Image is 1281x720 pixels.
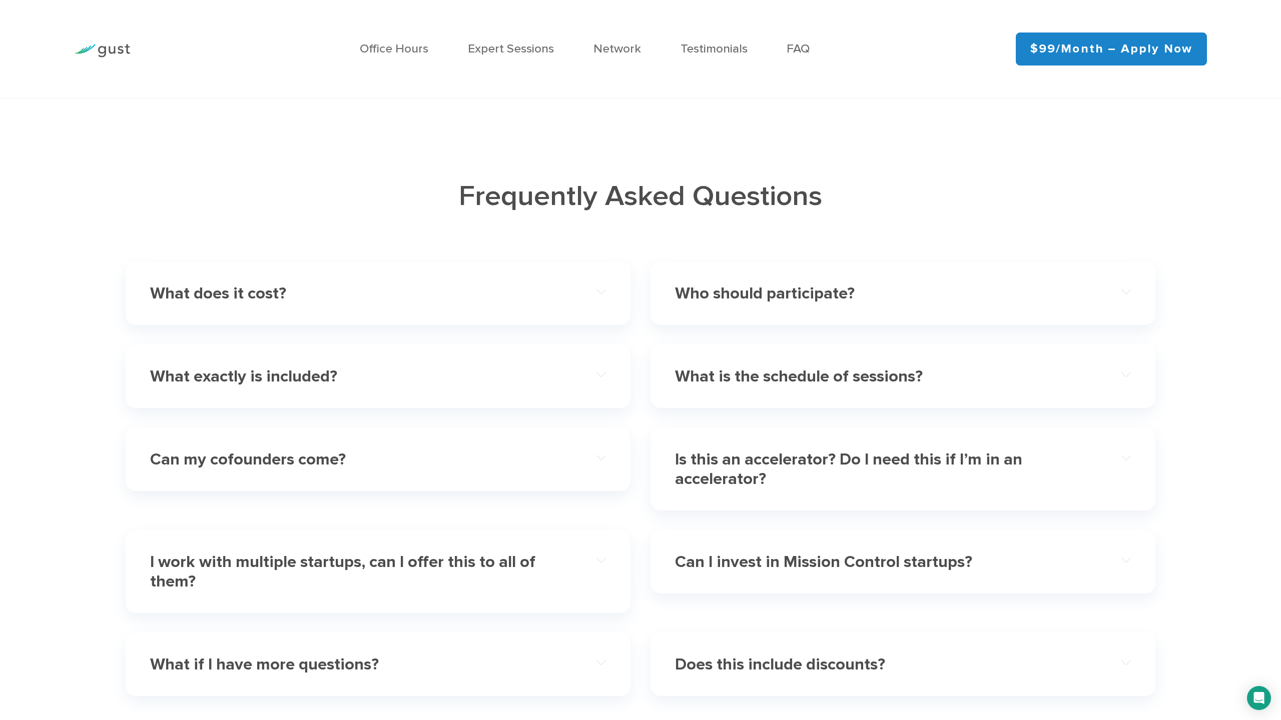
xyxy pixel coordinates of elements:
a: Office Hours [360,41,428,56]
h4: Is this an accelerator? Do I need this if I’m in an accelerator? [675,449,1085,488]
h4: What exactly is included? [150,366,560,386]
h4: Who should participate? [675,283,1085,303]
a: FAQ [787,41,810,56]
img: Gust Logo [74,44,130,57]
h4: Can I invest in Mission Control startups? [675,552,1085,571]
a: Expert Sessions [468,41,554,56]
a: Testimonials [681,41,748,56]
h2: Frequently Asked Questions [126,177,1155,215]
a: $99/month – Apply Now [1016,32,1206,65]
h4: What if I have more questions? [150,654,560,674]
div: Open Intercom Messenger [1247,686,1271,710]
h4: Can my cofounders come? [150,449,560,469]
a: Network [593,41,641,56]
h4: What is the schedule of sessions? [675,366,1085,386]
h4: I work with multiple startups, can I offer this to all of them? [150,552,560,591]
h4: Does this include discounts? [675,654,1085,674]
h4: What does it cost? [150,283,560,303]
